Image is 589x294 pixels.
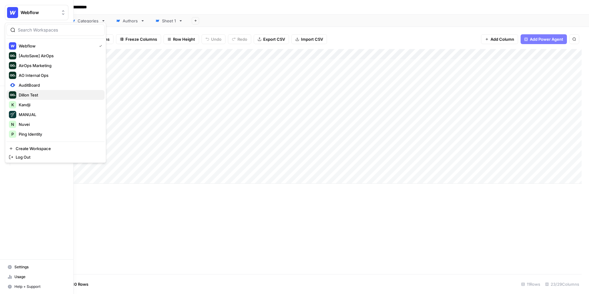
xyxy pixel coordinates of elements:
[11,131,14,137] span: P
[19,102,100,108] span: Kandji
[543,279,582,289] div: 23/29 Columns
[173,36,195,42] span: Row Height
[19,121,100,127] span: Nuvei
[9,111,16,118] img: MANUAL Logo
[18,27,101,33] input: Search Workspaces
[9,52,16,59] img: [AutoSave] AirOps Logo
[202,34,225,44] button: Undo
[263,36,285,42] span: Export CSV
[19,92,100,98] span: Dillon Test
[16,145,100,152] span: Create Workspace
[254,34,289,44] button: Export CSV
[521,34,567,44] button: Add Power Agent
[78,18,99,24] div: Categories
[11,121,14,127] span: N
[519,279,543,289] div: 11 Rows
[301,36,323,42] span: Import CSV
[7,7,18,18] img: Webflow Logo
[164,34,199,44] button: Row Height
[19,72,100,78] span: AO Internal Ops
[111,15,150,27] a: Authors
[5,23,106,163] div: Workspace: Webflow
[162,18,176,24] div: Sheet 1
[237,36,247,42] span: Redo
[481,34,518,44] button: Add Column
[9,42,16,50] img: Webflow Logo
[14,264,66,270] span: Settings
[530,36,563,42] span: Add Power Agent
[9,72,16,79] img: AO Internal Ops Logo
[291,34,327,44] button: Import CSV
[19,82,100,88] span: AuditBoard
[150,15,188,27] a: Sheet 1
[19,111,100,118] span: MANUAL
[491,36,514,42] span: Add Column
[21,9,58,16] span: Webflow
[6,144,105,153] a: Create Workspace
[211,36,221,42] span: Undo
[14,274,66,280] span: Usage
[6,153,105,161] a: Log Out
[5,272,68,282] a: Usage
[5,5,68,20] button: Workspace: Webflow
[9,62,16,69] img: AirOps Marketing Logo
[116,34,161,44] button: Freeze Columns
[19,53,100,59] span: [AutoSave] AirOps
[123,18,138,24] div: Authors
[228,34,251,44] button: Redo
[19,131,100,137] span: Ping Identity
[5,262,68,272] a: Settings
[16,154,100,160] span: Log Out
[19,62,100,69] span: AirOps Marketing
[9,81,16,89] img: AuditBoard Logo
[19,43,94,49] span: Webflow
[125,36,157,42] span: Freeze Columns
[66,15,111,27] a: Categories
[11,102,14,108] span: K
[64,281,88,287] span: Add 10 Rows
[14,284,66,289] span: Help + Support
[5,282,68,292] button: Help + Support
[9,91,16,99] img: Dillon Test Logo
